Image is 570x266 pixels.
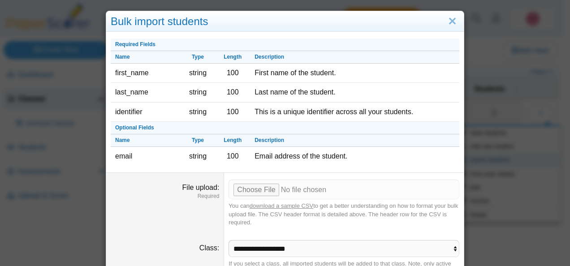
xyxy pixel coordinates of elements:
label: Class [199,244,219,252]
th: Type [181,51,216,64]
td: string [181,103,216,122]
td: string [181,83,216,102]
label: File upload [182,184,220,191]
th: Description [250,134,459,147]
td: This is a unique identifier across all your students. [250,103,459,122]
th: Name [111,51,181,64]
div: You can to get a better understanding on how to format your bulk upload file. The CSV header form... [229,202,459,227]
td: 100 [215,103,250,122]
td: First name of the student. [250,64,459,83]
td: string [181,147,216,166]
th: Required Fields [111,39,459,51]
div: Bulk import students [106,11,464,32]
td: Email address of the student. [250,147,459,166]
th: Length [215,51,250,64]
td: 100 [215,83,250,102]
td: string [181,64,216,83]
dfn: Required [111,193,219,200]
td: identifier [111,103,181,122]
td: last_name [111,83,181,102]
td: 100 [215,147,250,166]
a: download a sample CSV [250,202,313,209]
td: Last name of the student. [250,83,459,102]
th: Optional Fields [111,122,459,134]
td: email [111,147,181,166]
th: Description [250,51,459,64]
a: Close [445,14,459,29]
th: Type [181,134,216,147]
th: Length [215,134,250,147]
td: 100 [215,64,250,83]
td: first_name [111,64,181,83]
th: Name [111,134,181,147]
